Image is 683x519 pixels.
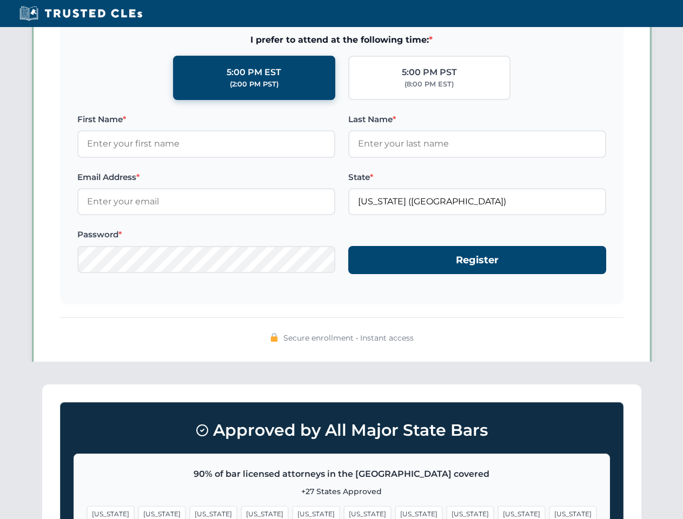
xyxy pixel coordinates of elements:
[16,5,145,22] img: Trusted CLEs
[87,467,596,481] p: 90% of bar licensed attorneys in the [GEOGRAPHIC_DATA] covered
[348,113,606,126] label: Last Name
[77,130,335,157] input: Enter your first name
[348,188,606,215] input: Missouri (MO)
[402,65,457,79] div: 5:00 PM PST
[230,79,278,90] div: (2:00 PM PST)
[77,228,335,241] label: Password
[348,130,606,157] input: Enter your last name
[77,171,335,184] label: Email Address
[227,65,281,79] div: 5:00 PM EST
[77,33,606,47] span: I prefer to attend at the following time:
[87,485,596,497] p: +27 States Approved
[270,333,278,342] img: 🔒
[348,171,606,184] label: State
[74,416,610,445] h3: Approved by All Major State Bars
[77,188,335,215] input: Enter your email
[283,332,414,344] span: Secure enrollment • Instant access
[77,113,335,126] label: First Name
[405,79,454,90] div: (8:00 PM EST)
[348,246,606,275] button: Register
